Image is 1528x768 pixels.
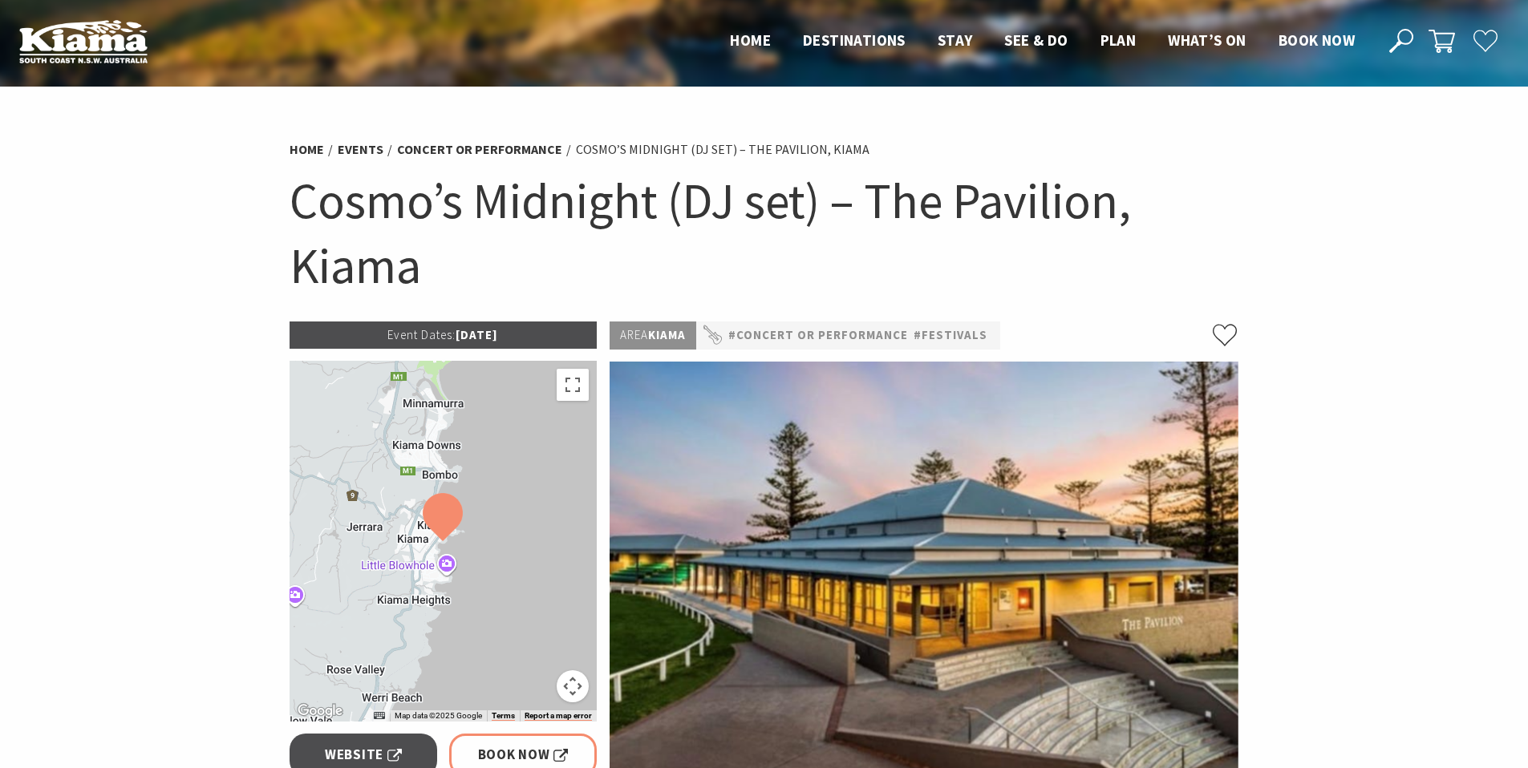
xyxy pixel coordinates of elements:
[620,327,648,342] span: Area
[1100,30,1137,50] span: Plan
[728,325,908,346] a: #Concert or Performance
[338,141,383,158] a: Events
[610,321,696,350] p: Kiama
[1004,30,1068,50] span: See & Do
[803,30,906,50] span: Destinations
[325,744,402,766] span: Website
[397,141,562,158] a: Concert or Performance
[290,141,324,158] a: Home
[395,711,482,720] span: Map data ©2025 Google
[492,711,515,721] a: Terms (opens in new tab)
[938,30,973,50] span: Stay
[576,139,869,160] li: Cosmo’s Midnight (DJ set) – The Pavilion, Kiama
[730,30,771,50] span: Home
[1279,30,1355,50] span: Book now
[290,168,1239,297] h1: Cosmo’s Midnight (DJ set) – The Pavilion, Kiama
[525,711,592,721] a: Report a map error
[557,369,589,401] button: Toggle fullscreen view
[294,701,347,722] img: Google
[557,670,589,702] button: Map camera controls
[374,710,385,722] button: Keyboard shortcuts
[290,321,598,349] p: [DATE]
[478,744,569,766] span: Book Now
[914,325,987,346] a: #Festivals
[294,701,347,722] a: Open this area in Google Maps (opens a new window)
[19,19,148,63] img: Kiama Logo
[1168,30,1246,50] span: What’s On
[387,327,456,342] span: Event Dates:
[714,28,1371,55] nav: Main Menu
